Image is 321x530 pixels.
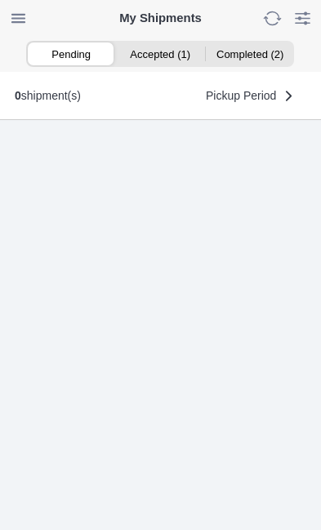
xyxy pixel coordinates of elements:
[206,90,276,101] span: Pickup Period
[116,42,205,65] ion-segment-button: Accepted (1)
[15,89,21,102] b: 0
[15,89,81,102] div: shipment(s)
[26,42,115,65] ion-segment-button: Pending
[205,42,294,65] ion-segment-button: Completed (2)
